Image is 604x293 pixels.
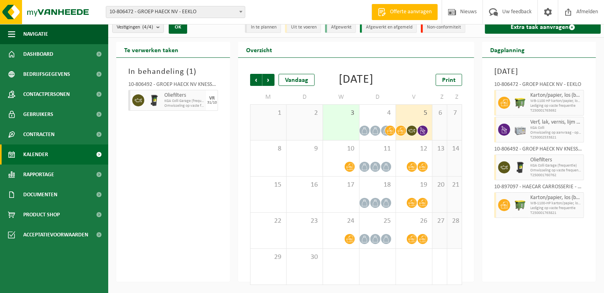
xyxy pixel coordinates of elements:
li: Afgewerkt en afgemeld [360,22,417,33]
span: 2 [291,109,319,118]
span: 11 [364,144,392,153]
span: Dashboard [23,44,53,64]
span: Product Shop [23,205,60,225]
img: WB-1100-HPE-GN-51 [514,97,526,109]
span: 24 [327,217,355,226]
span: 16 [291,181,319,189]
span: 28 [451,217,458,226]
span: 26 [400,217,428,226]
span: Lediging op vaste frequentie [530,104,582,108]
div: 10-806472 - GROEP HAECK NV - EEKLO [494,82,584,90]
li: Non-conformiteit [421,22,465,33]
img: WB-0240-HPE-BK-01 [148,94,160,106]
div: 31/10 [207,101,217,105]
span: T250001763692 [530,108,582,113]
span: 6 [436,109,443,118]
span: Navigatie [23,24,48,44]
h3: [DATE] [494,66,584,78]
div: 10-897097 - HAECAR CARROSSERIE - EEKLO [494,184,584,192]
h2: Dagplanning [482,42,533,57]
span: Documenten [23,185,57,205]
div: 10-806492 - GROEP HAECK NV KNESSELARE - AALTER [494,146,584,155]
li: Uit te voeren [285,22,321,33]
button: Vestigingen(4/4) [112,21,164,33]
td: W [323,90,360,104]
span: Gebruikers [23,104,53,124]
span: Offerte aanvragen [388,8,434,16]
img: WB-1100-HPE-GN-50 [514,199,526,211]
td: Z [447,90,462,104]
span: 10-806472 - GROEP HAECK NV - EEKLO [106,6,245,18]
span: Bedrijfsgegevens [23,64,70,84]
span: KGA Colli Garage (frequentie) [530,163,582,168]
span: Print [442,77,456,83]
h2: Te verwerken taken [116,42,186,57]
span: 4 [364,109,392,118]
span: Omwisseling op vaste frequentie (incl. verwerking) [530,168,582,173]
span: Volgende [263,74,275,86]
span: 20 [436,181,443,189]
span: 13 [436,144,443,153]
span: 1 [255,109,282,118]
span: Oliefilters [164,92,204,99]
td: D [360,90,396,104]
span: 9 [291,144,319,153]
span: 25 [364,217,392,226]
span: KGA Colli [530,126,582,130]
img: PB-LB-0680-HPE-GY-11 [514,124,526,136]
span: 27 [436,217,443,226]
span: 15 [255,181,282,189]
span: 22 [255,217,282,226]
span: Contactpersonen [23,84,70,104]
td: Z [432,90,447,104]
span: 12 [400,144,428,153]
span: Omwisseling op aanvraag - op geplande route (incl. verwerking) [530,130,582,135]
h2: Overzicht [238,42,280,57]
span: WB-1100 HP karton/papier, los (bedrijven) [530,99,582,104]
span: Contracten [23,124,55,144]
h3: In behandeling ( ) [128,66,218,78]
span: Lediging op vaste frequentie [530,206,582,211]
span: 10 [327,144,355,153]
span: WB-1100-HP karton/papier, los (bedrijven) [530,201,582,206]
a: Extra taak aanvragen [485,21,601,34]
span: 14 [451,144,458,153]
span: 8 [255,144,282,153]
span: T250001760762 [530,173,582,178]
span: 7 [451,109,458,118]
count: (4/4) [142,24,153,30]
span: Karton/papier, los (bedrijven) [530,92,582,99]
span: Oliefilters [530,157,582,163]
div: 10-806492 - GROEP HAECK NV KNESSELARE - AALTER [128,82,218,90]
div: Vandaag [279,74,315,86]
a: Offerte aanvragen [372,4,438,20]
span: T250001763821 [530,211,582,216]
span: 19 [400,181,428,189]
span: 1 [189,68,194,76]
span: Vorige [250,74,262,86]
div: [DATE] [339,74,374,86]
span: Acceptatievoorwaarden [23,225,88,245]
li: In te plannen [245,22,281,33]
span: 23 [291,217,319,226]
span: T250002533821 [530,135,582,140]
span: Omwisseling op vaste frequentie (incl. verwerking) [164,104,204,108]
span: KGA Colli Garage (frequentie) [164,99,204,104]
span: 29 [255,253,282,262]
li: Afgewerkt [325,22,356,33]
div: VR [209,96,215,101]
span: Rapportage [23,165,54,185]
span: Karton/papier, los (bedrijven) [530,195,582,201]
img: WB-0240-HPE-BK-01 [514,161,526,173]
span: 18 [364,181,392,189]
span: 5 [400,109,428,118]
td: M [250,90,287,104]
span: Vestigingen [117,21,153,33]
span: Kalender [23,144,48,165]
td: D [287,90,323,104]
button: OK [169,21,187,34]
span: 17 [327,181,355,189]
span: 30 [291,253,319,262]
span: 21 [451,181,458,189]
